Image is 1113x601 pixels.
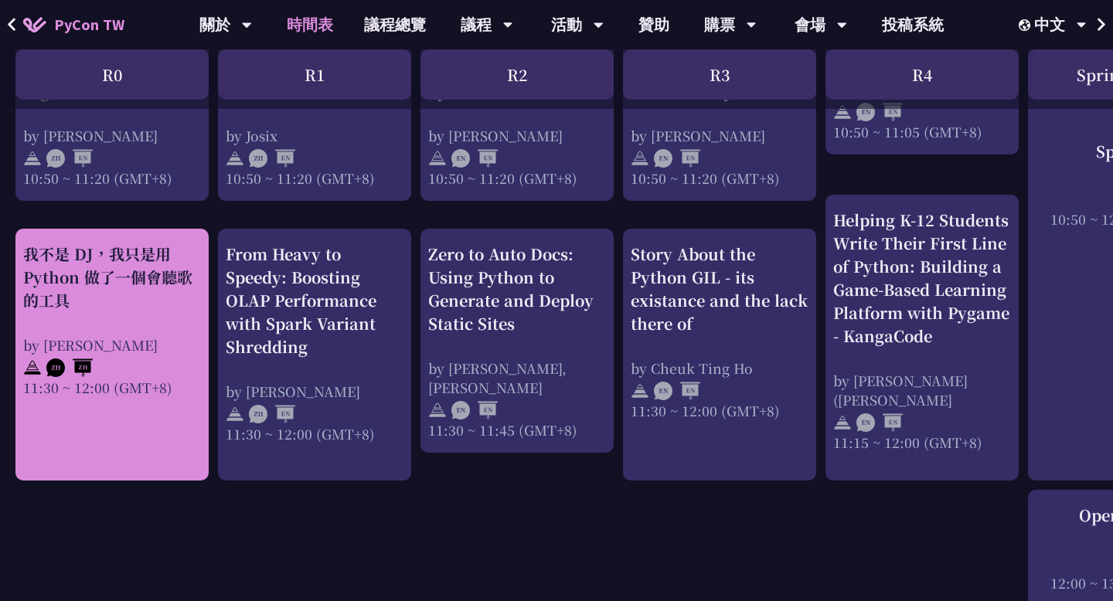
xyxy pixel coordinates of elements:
div: 11:30 ~ 12:00 (GMT+8) [23,378,201,397]
a: Zero to Auto Docs: Using Python to Generate and Deploy Static Sites by [PERSON_NAME], [PERSON_NAM... [428,243,606,440]
a: PyCon TW [8,5,140,44]
img: Home icon of PyCon TW 2025 [23,17,46,32]
img: ENEN.5a408d1.svg [654,149,700,168]
div: by [PERSON_NAME] ([PERSON_NAME] [833,371,1011,409]
div: by [PERSON_NAME] [23,335,201,355]
img: svg+xml;base64,PHN2ZyB4bWxucz0iaHR0cDovL3d3dy53My5vcmcvMjAwMC9zdmciIHdpZHRoPSIyNCIgaGVpZ2h0PSIyNC... [631,149,649,168]
div: 10:50 ~ 11:20 (GMT+8) [631,168,808,188]
a: Helping K-12 Students Write Their First Line of Python: Building a Game-Based Learning Platform w... [833,209,1011,452]
img: ENEN.5a408d1.svg [856,103,903,121]
div: R3 [623,49,816,100]
img: svg+xml;base64,PHN2ZyB4bWxucz0iaHR0cDovL3d3dy53My5vcmcvMjAwMC9zdmciIHdpZHRoPSIyNCIgaGVpZ2h0PSIyNC... [833,103,852,121]
img: ZHEN.371966e.svg [249,405,295,423]
div: 10:50 ~ 11:20 (GMT+8) [23,168,201,188]
img: svg+xml;base64,PHN2ZyB4bWxucz0iaHR0cDovL3d3dy53My5vcmcvMjAwMC9zdmciIHdpZHRoPSIyNCIgaGVpZ2h0PSIyNC... [226,149,244,168]
div: 11:30 ~ 12:00 (GMT+8) [631,401,808,420]
div: 10:50 ~ 11:20 (GMT+8) [428,168,606,188]
div: 11:30 ~ 11:45 (GMT+8) [428,420,606,440]
div: R1 [218,49,411,100]
img: ZHZH.38617ef.svg [46,358,93,377]
div: by [PERSON_NAME] [428,126,606,145]
div: From Heavy to Speedy: Boosting OLAP Performance with Spark Variant Shredding [226,243,403,358]
img: Locale Icon [1019,19,1034,31]
div: by [PERSON_NAME] [226,382,403,401]
img: svg+xml;base64,PHN2ZyB4bWxucz0iaHR0cDovL3d3dy53My5vcmcvMjAwMC9zdmciIHdpZHRoPSIyNCIgaGVpZ2h0PSIyNC... [23,358,42,377]
div: R2 [420,49,614,100]
div: R4 [825,49,1019,100]
img: ENEN.5a408d1.svg [856,413,903,432]
div: by Josix [226,126,403,145]
img: ZHEN.371966e.svg [249,149,295,168]
div: 11:30 ~ 12:00 (GMT+8) [226,424,403,443]
div: by [PERSON_NAME] [631,126,808,145]
span: PyCon TW [54,13,124,36]
img: svg+xml;base64,PHN2ZyB4bWxucz0iaHR0cDovL3d3dy53My5vcmcvMjAwMC9zdmciIHdpZHRoPSIyNCIgaGVpZ2h0PSIyNC... [631,382,649,400]
a: Story About the Python GIL - its existance and the lack there of by Cheuk Ting Ho 11:30 ~ 12:00 (... [631,243,808,420]
a: 我不是 DJ，我只是用 Python 做了一個會聽歌的工具 by [PERSON_NAME] 11:30 ~ 12:00 (GMT+8) [23,243,201,397]
div: 10:50 ~ 11:20 (GMT+8) [226,168,403,188]
div: by [PERSON_NAME], [PERSON_NAME] [428,358,606,397]
a: From Heavy to Speedy: Boosting OLAP Performance with Spark Variant Shredding by [PERSON_NAME] 11:... [226,243,403,443]
div: R0 [15,49,209,100]
img: ZHEN.371966e.svg [46,149,93,168]
img: svg+xml;base64,PHN2ZyB4bWxucz0iaHR0cDovL3d3dy53My5vcmcvMjAwMC9zdmciIHdpZHRoPSIyNCIgaGVpZ2h0PSIyNC... [428,149,447,168]
div: by [PERSON_NAME] [23,126,201,145]
img: svg+xml;base64,PHN2ZyB4bWxucz0iaHR0cDovL3d3dy53My5vcmcvMjAwMC9zdmciIHdpZHRoPSIyNCIgaGVpZ2h0PSIyNC... [428,401,447,419]
img: ENEN.5a408d1.svg [654,382,700,400]
div: 我不是 DJ，我只是用 Python 做了一個會聽歌的工具 [23,243,201,312]
div: 11:15 ~ 12:00 (GMT+8) [833,433,1011,452]
div: Story About the Python GIL - its existance and the lack there of [631,243,808,335]
img: ENEN.5a408d1.svg [451,149,498,168]
div: 10:50 ~ 11:05 (GMT+8) [833,122,1011,141]
img: svg+xml;base64,PHN2ZyB4bWxucz0iaHR0cDovL3d3dy53My5vcmcvMjAwMC9zdmciIHdpZHRoPSIyNCIgaGVpZ2h0PSIyNC... [226,405,244,423]
div: Helping K-12 Students Write Their First Line of Python: Building a Game-Based Learning Platform w... [833,209,1011,348]
div: by Cheuk Ting Ho [631,358,808,378]
img: svg+xml;base64,PHN2ZyB4bWxucz0iaHR0cDovL3d3dy53My5vcmcvMjAwMC9zdmciIHdpZHRoPSIyNCIgaGVpZ2h0PSIyNC... [23,149,42,168]
img: svg+xml;base64,PHN2ZyB4bWxucz0iaHR0cDovL3d3dy53My5vcmcvMjAwMC9zdmciIHdpZHRoPSIyNCIgaGVpZ2h0PSIyNC... [833,413,852,432]
img: ENEN.5a408d1.svg [451,401,498,419]
div: Zero to Auto Docs: Using Python to Generate and Deploy Static Sites [428,243,606,335]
